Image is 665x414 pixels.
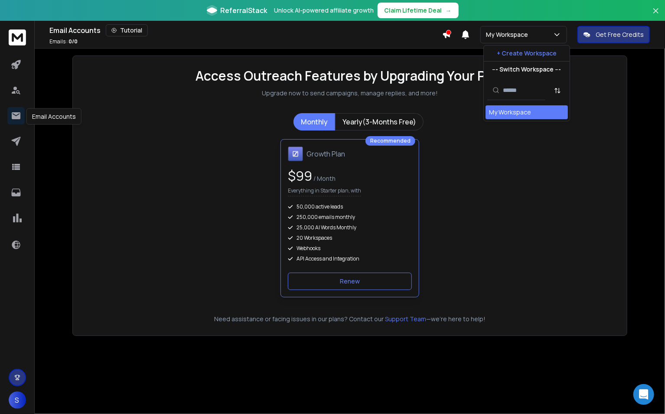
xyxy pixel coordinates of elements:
div: Email Accounts [26,108,81,125]
p: Get Free Credits [596,30,644,39]
button: Yearly(3-Months Free) [335,113,424,130]
button: Get Free Credits [577,26,650,43]
button: Sort by Sort A-Z [549,82,566,99]
p: My Workspace [486,30,531,39]
div: Email Accounts [49,24,442,36]
div: 20 Workspaces [288,235,412,241]
h1: Growth Plan [306,149,345,159]
div: Open Intercom Messenger [633,384,654,405]
button: Renew [288,273,412,290]
span: ReferralStack [221,5,267,16]
span: 0 / 0 [68,38,78,45]
p: + Create Workspace [497,49,557,58]
span: / Month [312,174,336,183]
button: S [9,391,26,409]
div: 250,000 emails monthly [288,214,412,221]
div: 25,000 AI Words Monthly [288,224,412,231]
button: Close banner [650,5,662,26]
p: Upgrade now to send campaigns, manage replies, and more! [262,89,438,98]
h1: Access Outreach Features by Upgrading Your Plan [196,68,504,84]
img: Growth Plan icon [288,147,303,161]
div: Recommended [365,136,415,146]
p: Emails : [49,38,78,45]
div: Webhooks [288,245,412,252]
button: Claim Lifetime Deal→ [378,3,459,18]
p: Need assistance or facing issues in our plans? Contact our —we're here to help! [85,315,615,323]
div: API Access and Integration [288,255,412,262]
div: My Workspace [489,108,531,117]
p: Everything in Starter plan, with [288,187,361,196]
button: + Create Workspace [484,46,570,61]
p: --- Switch Workspace --- [492,65,561,74]
button: Support Team [385,315,426,323]
button: Tutorial [106,24,148,36]
p: Unlock AI-powered affiliate growth [274,6,374,15]
button: Monthly [293,113,335,130]
span: $ 99 [288,167,312,185]
div: 50,000 active leads [288,203,412,210]
span: → [446,6,452,15]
